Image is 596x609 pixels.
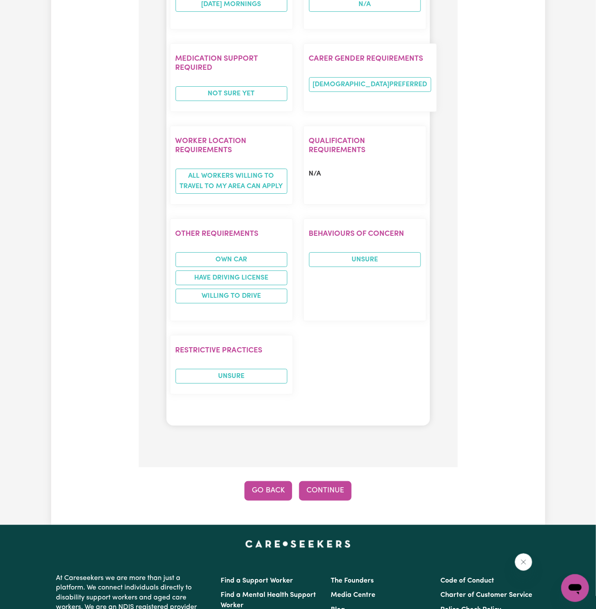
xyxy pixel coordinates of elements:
[299,481,352,500] button: Continue
[176,86,287,101] span: Not sure yet
[309,170,321,177] span: N/A
[245,541,351,547] a: Careseekers home page
[331,592,375,599] a: Media Centre
[309,137,421,155] h2: Qualification requirements
[309,54,431,63] h2: Carer gender requirements
[176,169,287,194] span: All workers willing to travel to my area can apply
[176,369,287,384] span: UNSURE
[176,270,287,285] li: Have driving license
[440,577,494,584] a: Code of Conduct
[561,574,589,602] iframe: Button to launch messaging window
[221,577,293,584] a: Find a Support Worker
[309,252,421,267] span: UNSURE
[176,229,287,238] h2: Other requirements
[244,481,292,500] button: Go Back
[515,554,532,571] iframe: Close message
[440,592,532,599] a: Charter of Customer Service
[221,592,316,609] a: Find a Mental Health Support Worker
[176,137,287,155] h2: Worker location requirements
[176,252,287,267] li: Own Car
[331,577,374,584] a: The Founders
[309,229,421,238] h2: Behaviours of Concern
[5,6,52,13] span: Need any help?
[309,77,431,92] span: [DEMOGRAPHIC_DATA] preferred
[176,54,287,72] h2: Medication Support Required
[176,346,287,355] h2: Restrictive Practices
[176,289,287,303] li: Willing to drive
